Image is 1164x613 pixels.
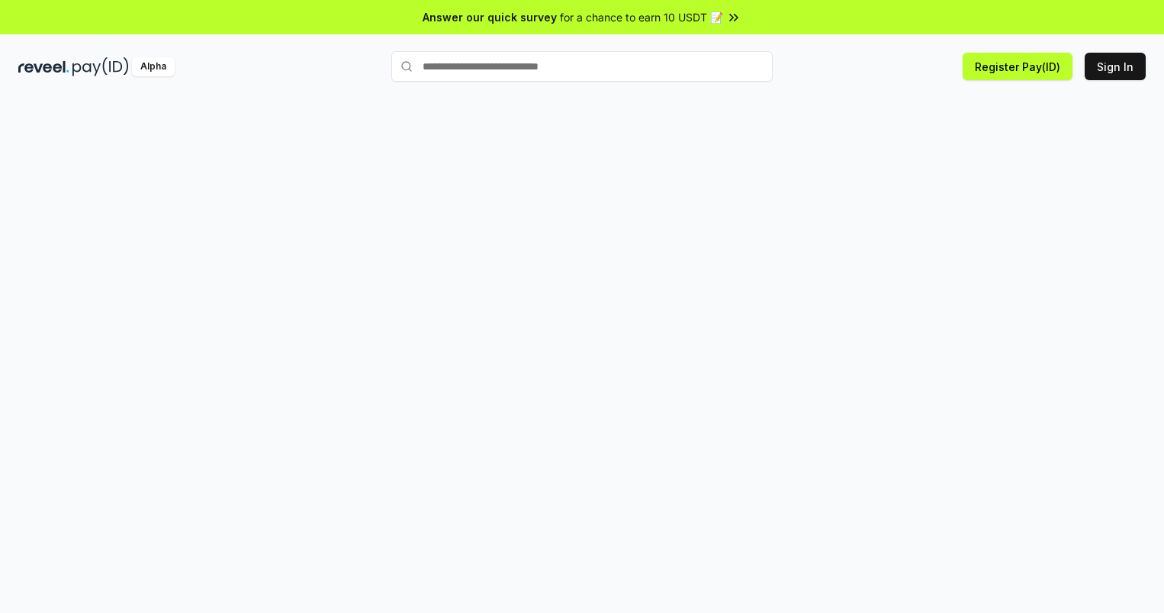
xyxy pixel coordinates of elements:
[1085,53,1146,80] button: Sign In
[132,57,175,76] div: Alpha
[560,9,723,25] span: for a chance to earn 10 USDT 📝
[423,9,557,25] span: Answer our quick survey
[18,57,69,76] img: reveel_dark
[72,57,129,76] img: pay_id
[963,53,1072,80] button: Register Pay(ID)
